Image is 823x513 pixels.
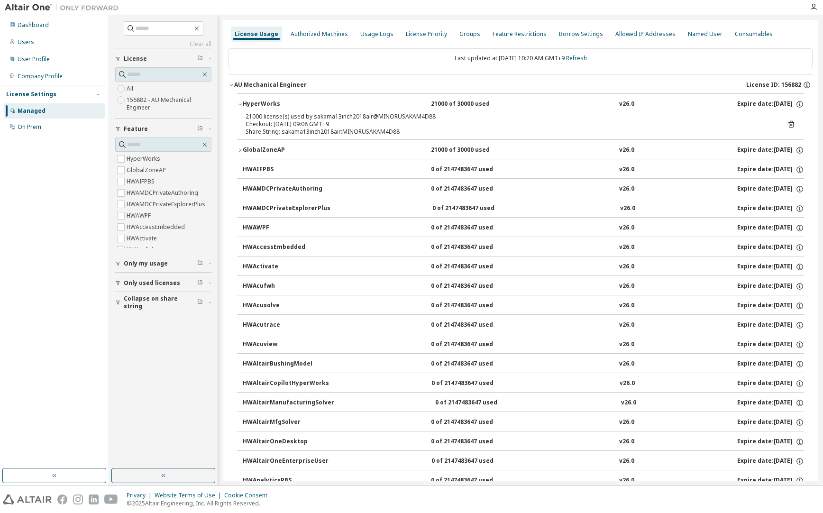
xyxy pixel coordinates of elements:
[18,38,34,46] div: Users
[197,299,203,306] span: Clear filter
[566,54,587,62] a: Refresh
[619,282,634,291] div: v26.0
[224,492,273,499] div: Cookie Consent
[127,233,159,244] label: HWActivate
[737,204,804,213] div: Expire date: [DATE]
[237,94,804,115] button: HyperWorks21000 of 30000 usedv26.0Expire date:[DATE]
[127,83,135,94] label: All
[127,94,211,113] label: 156882 - AU Mechanical Engineer
[746,81,801,89] span: License ID: 156882
[431,321,516,330] div: 0 of 2147483647 used
[18,107,46,115] div: Managed
[431,282,516,291] div: 0 of 2147483647 used
[360,30,393,38] div: Usage Logs
[243,295,804,316] button: HWAcusolve0 of 2147483647 usedv26.0Expire date:[DATE]
[619,476,634,485] div: v26.0
[619,321,634,330] div: v26.0
[243,224,328,232] div: HWAWPF
[127,199,207,210] label: HWAMDCPrivateExplorerPlus
[246,113,773,120] div: 21000 license(s) used by sakama13inch2018air@MINORUSAKAM4D88
[619,165,634,174] div: v26.0
[243,438,328,446] div: HWAltairOneDesktop
[619,224,634,232] div: v26.0
[243,476,328,485] div: HWAnalyticsPBS
[243,179,804,200] button: HWAMDCPrivateAuthoring0 of 2147483647 usedv26.0Expire date:[DATE]
[246,120,773,128] div: Checkout: [DATE] 09:08 GMT+9
[243,354,804,375] button: HWAltairBushingModel0 of 2147483647 usedv26.0Expire date:[DATE]
[431,165,516,174] div: 0 of 2147483647 used
[115,273,211,293] button: Only used licenses
[127,165,168,176] label: GlobalZoneAP
[620,379,635,388] div: v26.0
[431,418,516,427] div: 0 of 2147483647 used
[115,48,211,69] button: License
[620,204,635,213] div: v26.0
[431,185,516,193] div: 0 of 2147483647 used
[291,30,348,38] div: Authorized Machines
[431,438,516,446] div: 0 of 2147483647 used
[115,119,211,139] button: Feature
[115,40,211,48] a: Clear all
[737,165,804,174] div: Expire date: [DATE]
[243,165,328,174] div: HWAIFPBS
[619,100,634,109] div: v26.0
[243,321,328,330] div: HWAcutrace
[493,30,547,38] div: Feature Restrictions
[431,263,516,271] div: 0 of 2147483647 used
[243,302,328,310] div: HWAcusolve
[243,340,328,349] div: HWAcuview
[243,457,329,466] div: HWAltairOneEnterpriseUser
[435,399,521,407] div: 0 of 2147483647 used
[237,140,804,161] button: GlobalZoneAP21000 of 30000 usedv26.0Expire date:[DATE]
[737,476,804,485] div: Expire date: [DATE]
[243,431,804,452] button: HWAltairOneDesktop0 of 2147483647 usedv26.0Expire date:[DATE]
[737,243,804,252] div: Expire date: [DATE]
[127,244,157,256] label: HWAcufwh
[431,457,517,466] div: 0 of 2147483647 used
[243,276,804,297] button: HWAcufwh0 of 2147483647 usedv26.0Expire date:[DATE]
[619,438,634,446] div: v26.0
[197,55,203,63] span: Clear filter
[619,146,634,155] div: v26.0
[431,340,516,349] div: 0 of 2147483647 used
[737,457,804,466] div: Expire date: [DATE]
[243,204,330,213] div: HWAMDCPrivateExplorerPlus
[73,495,83,504] img: instagram.svg
[243,393,804,413] button: HWAltairManufacturingSolver0 of 2147483647 usedv26.0Expire date:[DATE]
[18,21,49,29] div: Dashboard
[243,315,804,336] button: HWAcutrace0 of 2147483647 usedv26.0Expire date:[DATE]
[243,412,804,433] button: HWAltairMfgSolver0 of 2147483647 usedv26.0Expire date:[DATE]
[737,360,804,368] div: Expire date: [DATE]
[127,210,153,221] label: HWAWPF
[57,495,67,504] img: facebook.svg
[431,360,516,368] div: 0 of 2147483647 used
[127,187,200,199] label: HWAMDCPrivateAuthoring
[115,292,211,313] button: Collapse on share string
[737,185,804,193] div: Expire date: [DATE]
[124,295,197,310] span: Collapse on share string
[431,476,516,485] div: 0 of 2147483647 used
[5,3,123,12] img: Altair One
[431,224,516,232] div: 0 of 2147483647 used
[127,176,156,187] label: HWAIFPBS
[243,146,328,155] div: GlobalZoneAP
[243,379,329,388] div: HWAltairCopilotHyperWorks
[243,256,804,277] button: HWActivate0 of 2147483647 usedv26.0Expire date:[DATE]
[243,237,804,258] button: HWAccessEmbedded0 of 2147483647 usedv26.0Expire date:[DATE]
[431,146,516,155] div: 21000 of 30000 used
[127,492,155,499] div: Privacy
[18,73,63,80] div: Company Profile
[124,260,168,267] span: Only my usage
[619,243,634,252] div: v26.0
[155,492,224,499] div: Website Terms of Use
[619,360,634,368] div: v26.0
[243,263,328,271] div: HWActivate
[243,282,328,291] div: HWAcufwh
[619,302,634,310] div: v26.0
[124,279,180,287] span: Only used licenses
[243,243,328,252] div: HWAccessEmbedded
[243,334,804,355] button: HWAcuview0 of 2147483647 usedv26.0Expire date:[DATE]
[243,451,804,472] button: HWAltairOneEnterpriseUser0 of 2147483647 usedv26.0Expire date:[DATE]
[619,185,634,193] div: v26.0
[432,204,518,213] div: 0 of 2147483647 used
